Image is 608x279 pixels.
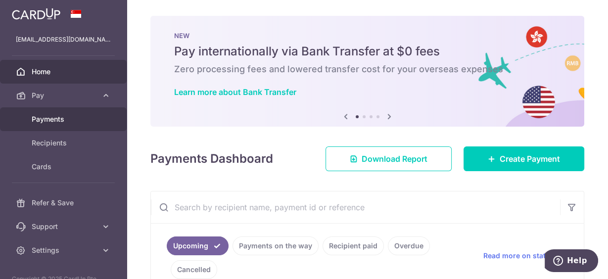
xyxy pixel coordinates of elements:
[174,44,561,59] h5: Pay internationally via Bank Transfer at $0 fees
[174,32,561,40] p: NEW
[323,236,384,255] a: Recipient paid
[174,87,296,97] a: Learn more about Bank Transfer
[32,138,97,148] span: Recipients
[32,114,97,124] span: Payments
[171,260,217,279] a: Cancelled
[12,8,60,20] img: CardUp
[500,153,560,165] span: Create Payment
[167,236,229,255] a: Upcoming
[326,146,452,171] a: Download Report
[32,67,97,77] span: Home
[545,249,598,274] iframe: Opens a widget where you can find more information
[151,191,560,223] input: Search by recipient name, payment id or reference
[32,245,97,255] span: Settings
[388,236,430,255] a: Overdue
[233,236,319,255] a: Payments on the way
[16,35,111,45] p: [EMAIL_ADDRESS][DOMAIN_NAME]
[483,251,562,261] span: Read more on statuses
[32,222,97,232] span: Support
[362,153,427,165] span: Download Report
[174,63,561,75] h6: Zero processing fees and lowered transfer cost for your overseas expenses
[150,150,273,168] h4: Payments Dashboard
[483,251,572,261] a: Read more on statuses
[32,198,97,208] span: Refer & Save
[32,91,97,100] span: Pay
[32,162,97,172] span: Cards
[464,146,584,171] a: Create Payment
[150,16,584,127] img: Bank transfer banner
